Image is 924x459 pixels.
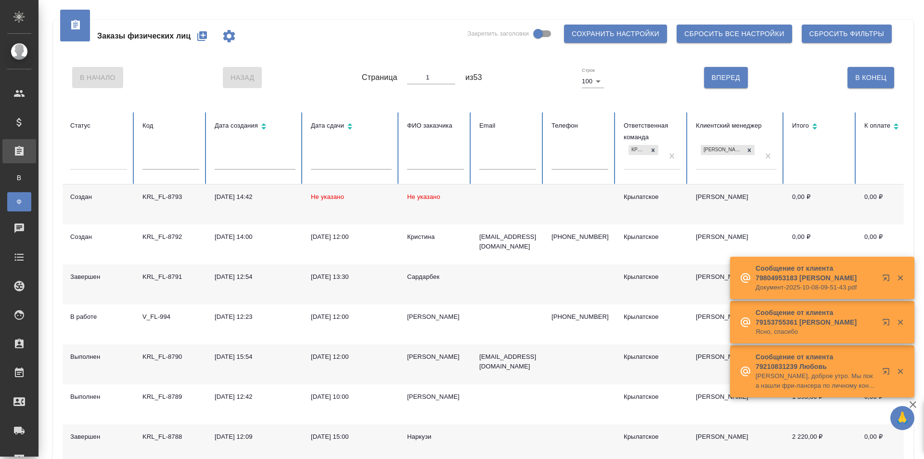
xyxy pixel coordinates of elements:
span: Сбросить фильтры [809,28,884,40]
div: Сардарбек [407,272,464,282]
p: Сообщение от клиента 79804953183 [PERSON_NAME] [756,263,876,283]
div: V_FL-994 [142,312,199,322]
div: Завершен [70,272,127,282]
div: Выполнен [70,392,127,402]
div: Сортировка [215,120,295,134]
td: [PERSON_NAME] [688,384,784,424]
button: Сохранить настройки [564,25,667,43]
span: Не указано [311,193,344,200]
button: Открыть в новой вкладке [876,313,899,336]
div: Крылатское [624,312,680,322]
div: Крылатское [624,432,680,442]
div: KRL_FL-8789 [142,392,199,402]
div: ФИО заказчика [407,120,464,131]
div: Крылатское [624,352,680,362]
div: KRL_FL-8790 [142,352,199,362]
div: Завершен [70,432,127,442]
div: [PERSON_NAME] [407,392,464,402]
button: Сбросить все настройки [677,25,792,43]
div: Сортировка [864,120,921,134]
div: Сортировка [311,120,392,134]
button: Сбросить фильтры [802,25,892,43]
p: [PHONE_NUMBER] [552,312,608,322]
div: [DATE] 14:00 [215,232,295,242]
td: [PERSON_NAME] [688,264,784,304]
div: Крылатское [624,272,680,282]
div: Сортировка [792,120,849,134]
span: В Конец [855,72,886,84]
button: Открыть в новой вкладке [876,362,899,385]
div: [PERSON_NAME] [407,352,464,362]
div: Код [142,120,199,131]
button: В Конец [847,67,894,88]
div: [DATE] 12:00 [311,232,392,242]
div: KRL_FL-8793 [142,192,199,202]
div: Крылатское [624,392,680,402]
div: Крылатское [624,232,680,242]
div: [DATE] 12:09 [215,432,295,442]
a: В [7,168,31,187]
div: [PERSON_NAME] [407,312,464,322]
a: Ф [7,192,31,211]
td: [PERSON_NAME] [688,304,784,344]
div: 100 [582,75,604,88]
span: Сбросить все настройки [684,28,784,40]
div: KRL_FL-8791 [142,272,199,282]
button: Закрыть [890,367,910,376]
p: [EMAIL_ADDRESS][DOMAIN_NAME] [479,232,536,251]
div: [DATE] 12:42 [215,392,295,402]
div: [PERSON_NAME] [701,145,744,155]
td: [PERSON_NAME] [688,184,784,224]
div: Крылатское [624,192,680,202]
div: Телефон [552,120,608,131]
div: [DATE] 14:42 [215,192,295,202]
span: Заказы физических лиц [97,30,191,42]
button: Создать [191,25,214,48]
div: В работе [70,312,127,322]
td: 0,00 ₽ [784,184,857,224]
button: Закрыть [890,318,910,327]
button: Вперед [704,67,748,88]
div: [DATE] 12:00 [311,352,392,362]
div: Создан [70,192,127,202]
div: Клиентский менеджер [696,120,777,131]
div: Статус [70,120,127,131]
div: [DATE] 12:00 [311,312,392,322]
div: [DATE] 12:54 [215,272,295,282]
p: Сообщение от клиента 79153755361 [PERSON_NAME] [756,308,876,327]
div: Создан [70,232,127,242]
label: Строк [582,68,595,73]
div: [DATE] 15:00 [311,432,392,442]
button: Закрыть [890,274,910,282]
div: Наркузи [407,432,464,442]
span: Закрепить заголовки [467,29,529,39]
span: Ф [12,197,26,207]
td: [PERSON_NAME] [688,344,784,384]
div: Крылатское [629,145,648,155]
span: Не указано [407,193,440,200]
p: Ясно, спасибо [756,327,876,337]
p: Документ-2025-10-08-09-51-43.pdf [756,283,876,292]
button: Открыть в новой вкладке [876,268,899,291]
span: Сохранить настройки [572,28,659,40]
p: [EMAIL_ADDRESS][DOMAIN_NAME] [479,352,536,371]
div: [DATE] 13:30 [311,272,392,282]
div: [DATE] 12:23 [215,312,295,322]
p: [PHONE_NUMBER] [552,232,608,242]
div: [DATE] 15:54 [215,352,295,362]
p: [PERSON_NAME], доброе утро. Мы пока нашли фри-лансера по личному контактам. Стоимость значительно... [756,371,876,391]
span: из 53 [465,72,482,83]
td: 0,00 ₽ [784,224,857,264]
div: [DATE] 10:00 [311,392,392,402]
div: Email [479,120,536,131]
span: В [12,173,26,183]
div: KRL_FL-8788 [142,432,199,442]
div: Ответственная команда [624,120,680,143]
span: Страница [362,72,398,83]
span: Вперед [712,72,740,84]
p: Сообщение от клиента 79210831239 Любовь [756,352,876,371]
td: [PERSON_NAME] [688,224,784,264]
div: KRL_FL-8792 [142,232,199,242]
div: Кристина [407,232,464,242]
div: Выполнен [70,352,127,362]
